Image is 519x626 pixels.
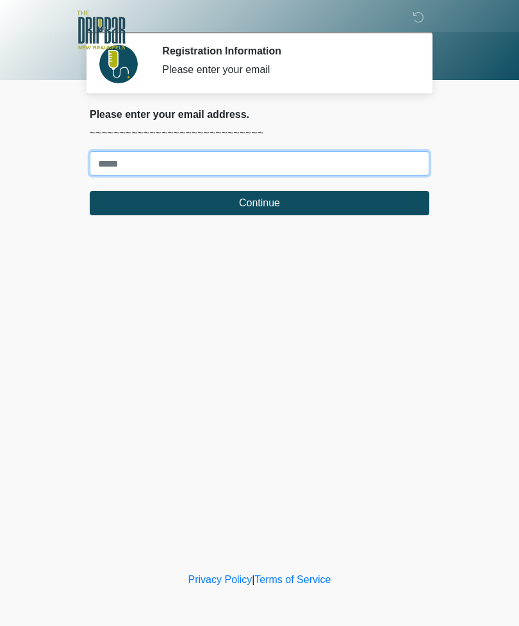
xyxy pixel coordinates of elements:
p: ~~~~~~~~~~~~~~~~~~~~~~~~~~~~~ [90,126,429,141]
a: Privacy Policy [188,574,252,585]
a: | [252,574,254,585]
h2: Please enter your email address. [90,108,429,120]
button: Continue [90,191,429,215]
img: The DRIPBaR - New Braunfels Logo [77,10,126,51]
div: Please enter your email [162,62,410,78]
a: Terms of Service [254,574,331,585]
img: Agent Avatar [99,45,138,83]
